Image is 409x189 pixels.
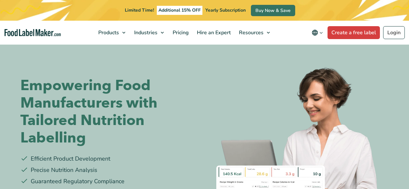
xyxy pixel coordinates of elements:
[383,26,405,39] a: Login
[20,177,200,186] li: Guaranteed Regulatory Compliance
[20,77,200,147] h1: Empowering Food Manufacturers with Tailored Nutrition Labelling
[130,21,167,45] a: Industries
[5,29,61,37] a: Food Label Maker homepage
[20,166,200,174] li: Precise Nutrition Analysis
[96,29,120,36] span: Products
[157,6,202,15] span: Additional 15% OFF
[237,29,264,36] span: Resources
[171,29,189,36] span: Pricing
[193,21,233,45] a: Hire an Expert
[195,29,231,36] span: Hire an Expert
[205,7,246,13] span: Yearly Subscription
[20,154,200,163] li: Efficient Product Development
[307,26,328,39] button: Change language
[132,29,158,36] span: Industries
[94,21,129,45] a: Products
[251,5,295,16] a: Buy Now & Save
[125,7,154,13] span: Limited Time!
[235,21,273,45] a: Resources
[169,21,191,45] a: Pricing
[328,26,380,39] a: Create a free label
